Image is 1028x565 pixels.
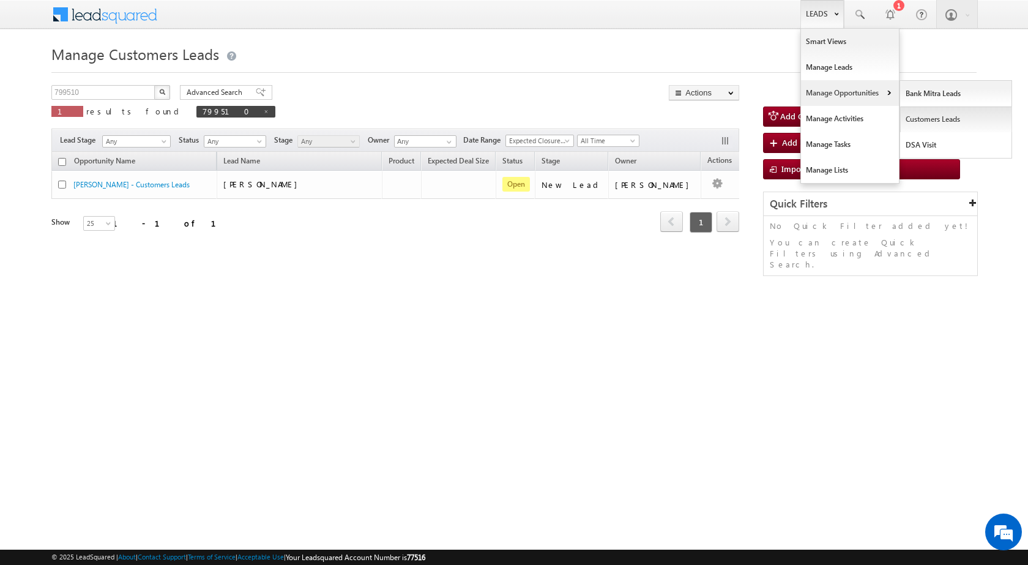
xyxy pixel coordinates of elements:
[188,553,236,561] a: Terms of Service
[58,106,77,116] span: 1
[660,212,683,232] a: prev
[73,180,190,189] a: [PERSON_NAME] - Customers Leads
[801,29,899,54] a: Smart Views
[204,135,266,148] a: Any
[407,553,425,562] span: 77516
[717,212,739,232] a: next
[159,89,165,95] img: Search
[535,154,566,170] a: Stage
[201,6,230,36] div: Minimize live chat window
[64,64,206,80] div: Chat with us now
[297,135,360,148] a: Any
[237,553,284,561] a: Acceptable Use
[505,135,574,147] a: Expected Closure Date
[21,64,51,80] img: d_60004797649_company_0_60004797649
[68,154,141,170] a: Opportunity Name
[542,156,560,165] span: Stage
[16,113,223,367] textarea: Type your message and hit 'Enter'
[770,237,971,270] p: You can create Quick Filters using Advanced Search.
[389,156,414,165] span: Product
[166,377,222,394] em: Start Chat
[801,54,899,80] a: Manage Leads
[701,154,738,170] span: Actions
[51,217,73,228] div: Show
[690,212,712,233] span: 1
[102,135,171,148] a: Any
[223,179,304,189] span: [PERSON_NAME]
[86,106,184,116] span: results found
[770,220,971,231] p: No Quick Filter added yet!
[217,154,266,170] span: Lead Name
[660,211,683,232] span: prev
[204,136,263,147] span: Any
[502,177,530,192] span: Open
[900,107,1012,132] a: Customers Leads
[463,135,505,146] span: Date Range
[801,80,899,106] a: Manage Opportunities
[782,137,836,148] span: Add New Lead
[780,111,861,121] span: Add Customers Leads
[428,156,489,165] span: Expected Deal Size
[506,135,570,146] span: Expected Closure Date
[368,135,394,146] span: Owner
[74,156,135,165] span: Opportunity Name
[179,135,204,146] span: Status
[764,192,977,216] div: Quick Filters
[51,552,425,563] span: © 2025 LeadSquared | | | | |
[577,135,639,147] a: All Time
[113,216,231,230] div: 1 - 1 of 1
[84,218,116,229] span: 25
[717,211,739,232] span: next
[60,135,100,146] span: Lead Stage
[781,163,873,174] span: Import Customers Leads
[83,216,115,231] a: 25
[394,135,456,148] input: Type to Search
[900,81,1012,107] a: Bank Mitra Leads
[440,136,455,148] a: Show All Items
[801,157,899,183] a: Manage Lists
[615,156,636,165] span: Owner
[542,179,603,190] div: New Lead
[496,154,529,170] a: Status
[118,553,136,561] a: About
[900,132,1012,158] a: DSA Visit
[51,44,219,64] span: Manage Customers Leads
[298,136,356,147] span: Any
[187,87,246,98] span: Advanced Search
[103,136,166,147] span: Any
[801,106,899,132] a: Manage Activities
[615,179,695,190] div: [PERSON_NAME]
[58,158,66,166] input: Check all records
[138,553,186,561] a: Contact Support
[422,154,495,170] a: Expected Deal Size
[203,106,257,116] span: 799510
[274,135,297,146] span: Stage
[286,553,425,562] span: Your Leadsquared Account Number is
[801,132,899,157] a: Manage Tasks
[669,85,739,100] button: Actions
[578,135,636,146] span: All Time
